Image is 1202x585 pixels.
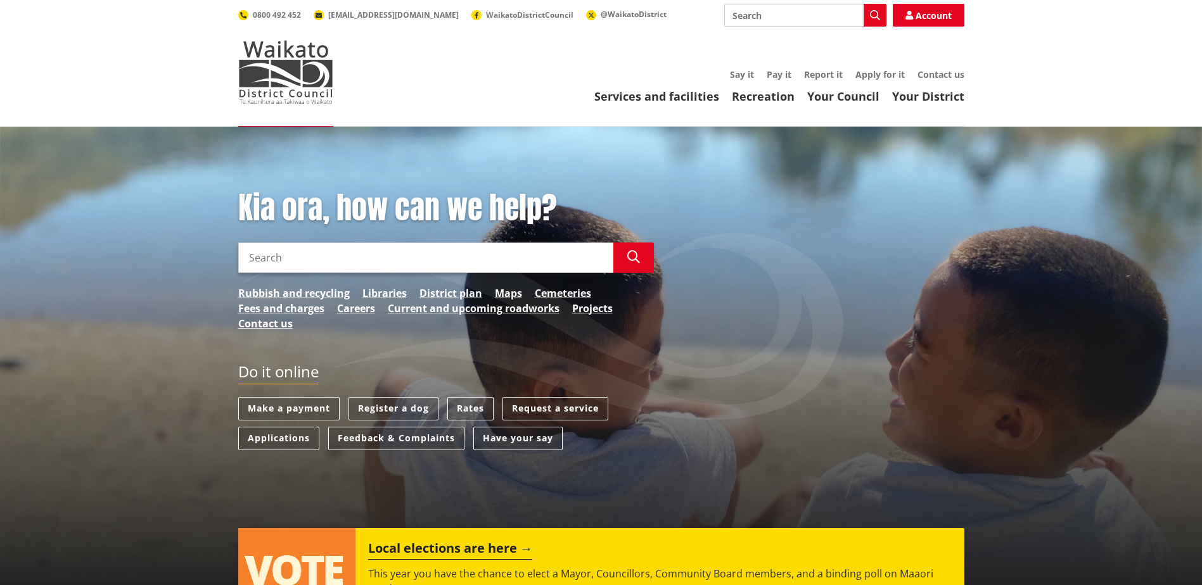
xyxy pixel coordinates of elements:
[328,427,464,450] a: Feedback & Complaints
[594,89,719,104] a: Services and facilities
[601,9,667,20] span: @WaikatoDistrict
[368,541,532,560] h2: Local elections are here
[486,9,573,20] span: WaikatoDistrictCouncil
[471,9,573,20] a: WaikatoDistrictCouncil
[535,286,591,301] a: Cemeteries
[586,9,667,20] a: @WaikatoDistrict
[238,427,319,450] a: Applications
[238,9,301,20] a: 0800 492 452
[419,286,482,301] a: District plan
[238,397,340,420] a: Make a payment
[348,397,438,420] a: Register a dog
[730,68,754,80] a: Say it
[238,242,613,273] input: Search input
[238,190,654,227] h1: Kia ora, how can we help?
[473,427,563,450] a: Have your say
[238,286,350,301] a: Rubbish and recycling
[238,316,293,331] a: Contact us
[328,9,459,20] span: [EMAIL_ADDRESS][DOMAIN_NAME]
[724,4,886,27] input: Search input
[362,286,407,301] a: Libraries
[892,89,964,104] a: Your District
[502,397,608,420] a: Request a service
[572,301,613,316] a: Projects
[238,363,319,385] h2: Do it online
[314,9,459,20] a: [EMAIL_ADDRESS][DOMAIN_NAME]
[807,89,879,104] a: Your Council
[804,68,843,80] a: Report it
[238,301,324,316] a: Fees and charges
[337,301,375,316] a: Careers
[447,397,494,420] a: Rates
[238,41,333,104] img: Waikato District Council - Te Kaunihera aa Takiwaa o Waikato
[893,4,964,27] a: Account
[767,68,791,80] a: Pay it
[732,89,795,104] a: Recreation
[253,9,301,20] span: 0800 492 452
[855,68,905,80] a: Apply for it
[917,68,964,80] a: Contact us
[495,286,522,301] a: Maps
[388,301,559,316] a: Current and upcoming roadworks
